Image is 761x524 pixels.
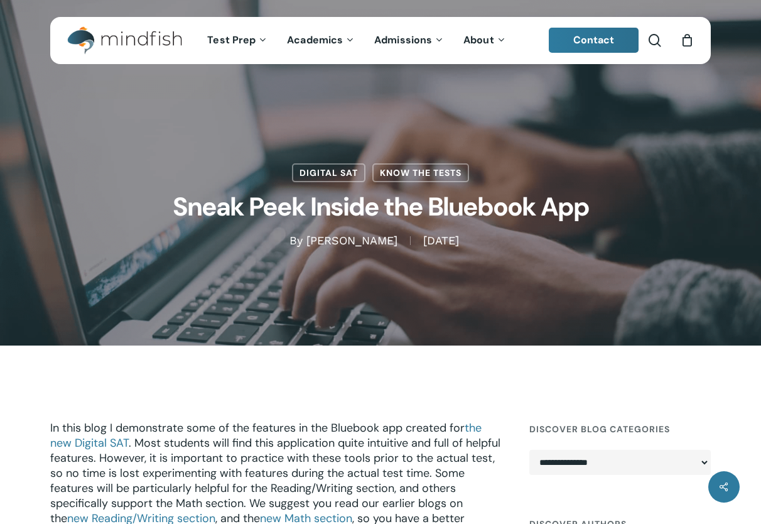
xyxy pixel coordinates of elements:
[289,236,303,245] span: By
[306,234,397,247] a: [PERSON_NAME]
[50,420,482,450] a: the new Digital SAT
[278,35,365,46] a: Academics
[573,33,615,46] span: Contact
[50,17,711,64] header: Main Menu
[287,33,343,46] span: Academics
[374,33,432,46] span: Admissions
[198,35,278,46] a: Test Prep
[463,33,494,46] span: About
[454,35,516,46] a: About
[50,420,465,435] span: In this blog I demonstrate some of the features in the Bluebook app created for
[410,236,472,245] span: [DATE]
[549,28,639,53] a: Contact
[365,35,454,46] a: Admissions
[207,33,256,46] span: Test Prep
[67,182,694,233] h1: Sneak Peek Inside the Bluebook App
[292,163,365,182] a: Digital SAT
[529,418,711,440] h4: Discover Blog Categories
[198,17,515,64] nav: Main Menu
[680,33,694,47] a: Cart
[372,163,469,182] a: Know the Tests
